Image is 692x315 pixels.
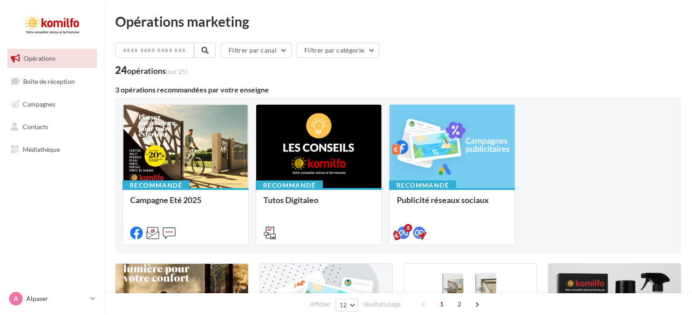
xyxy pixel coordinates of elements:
div: opérations [127,67,187,75]
span: Campagnes [23,100,55,108]
a: Médiathèque [5,140,99,159]
div: Recommandé [389,180,456,190]
div: Recommandé [256,180,323,190]
span: (sur 25) [166,68,187,75]
span: Afficher [310,300,331,309]
span: Boîte de réception [23,77,75,85]
span: 1 [434,297,449,311]
span: Contacts [23,123,48,131]
span: Opérations [24,54,55,62]
span: A [14,294,18,303]
span: Campagne Eté 2025 [130,195,201,205]
span: Médiathèque [23,145,60,153]
a: Opérations [5,49,99,68]
span: 2 [452,297,467,311]
span: 12 [340,301,347,309]
button: Filtrer par catégorie [297,43,379,58]
a: Campagnes [5,95,99,114]
div: 8 [404,224,412,232]
span: Publicité réseaux sociaux [397,195,489,205]
div: Recommandé [122,180,190,190]
span: résultats/page [363,300,401,309]
a: Contacts [5,117,99,136]
div: 24 [115,65,187,75]
button: 12 [336,299,359,311]
div: Opérations marketing [115,15,681,28]
span: Tutos Digitaleo [263,195,318,205]
p: Alpaser [26,294,87,303]
a: Boîte de réception [5,72,99,91]
button: Filtrer par canal [221,43,292,58]
a: A Alpaser [7,290,97,307]
div: 3 opérations recommandées par votre enseigne [115,86,681,93]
